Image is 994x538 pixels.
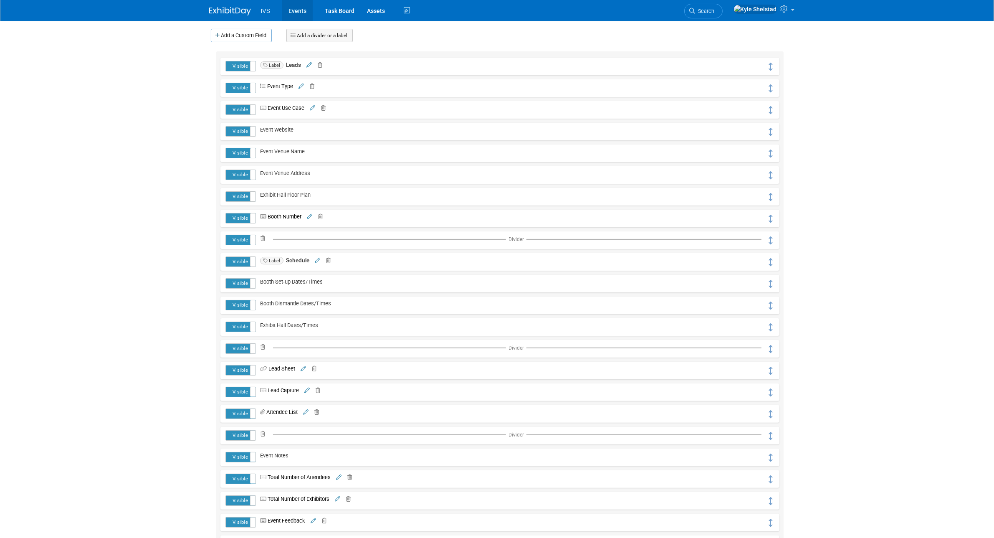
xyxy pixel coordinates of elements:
[256,192,311,198] span: Exhibit Hall Floor Plan
[260,475,268,480] i: Custom Text Field
[768,432,774,440] i: Click and drag to move field
[260,388,268,393] i: Custom Text Field
[209,7,251,15] img: ExhibitDay
[256,431,265,437] a: Delete field
[314,257,320,264] a: Edit field
[256,518,305,524] span: Event Feedback
[226,213,255,223] label: Visible
[334,496,340,502] a: Edit field
[305,83,314,89] a: Delete field
[226,300,255,310] label: Visible
[256,127,293,133] span: Event Website
[317,518,326,524] a: Delete field
[226,235,255,245] label: Visible
[256,452,288,459] span: Event Notes
[696,8,715,14] span: Search
[303,387,310,393] a: Edit field
[260,497,268,502] i: Custom Text Field
[226,474,255,484] label: Visible
[226,105,255,114] label: Visible
[768,345,774,353] i: Click and drag to move field
[256,83,293,89] span: Event Type
[313,62,322,68] a: Delete field
[335,474,341,480] a: Edit field
[768,258,774,266] i: Click and drag to move field
[226,365,255,375] label: Visible
[768,236,774,244] i: Click and drag to move field
[768,519,774,527] i: Click and drag to move field
[343,474,352,480] a: Delete field
[226,431,255,440] label: Visible
[310,409,319,415] a: Delete field
[226,409,255,419] label: Visible
[226,127,255,136] label: Visible
[256,322,318,328] span: Exhibit Hall Dates/Times
[309,518,316,524] a: Edit field
[256,496,329,502] span: Total Number of Exhibitors
[226,257,255,266] label: Visible
[226,322,255,332] label: Visible
[768,410,774,418] i: Click and drag to move field
[226,170,255,180] label: Visible
[684,4,723,18] a: Search
[506,343,526,350] td: Divider
[768,171,774,179] i: Click and drag to move field
[316,105,326,111] a: Delete field
[768,497,774,505] i: Click and drag to move field
[256,474,331,480] span: Total Number of Attendees
[768,323,774,331] i: Click and drag to move field
[768,388,774,396] i: Click and drag to move field
[226,344,255,353] label: Visible
[260,366,268,372] i: Custom URL Field
[256,148,305,155] span: Event Venue Name
[261,8,271,14] span: IVS
[768,215,774,223] i: Click and drag to move field
[260,518,268,524] i: Custom Text Field
[260,410,266,415] i: Attachment (file upload control)
[256,365,295,372] span: Lead Sheet
[311,387,320,393] a: Delete field
[226,61,255,71] label: Visible
[286,61,301,68] span: Leads
[256,409,298,415] span: Attendee List
[297,83,304,89] a: Edit field
[506,235,526,242] td: Divider
[256,105,304,111] span: Event Use Case
[260,257,283,264] span: Label
[256,387,299,393] span: Lead Capture
[768,128,774,136] i: Click and drag to move field
[306,213,312,220] a: Edit field
[768,84,774,92] i: Click and drag to move field
[506,430,526,437] td: Divider
[768,106,774,114] i: Click and drag to move field
[256,235,265,241] a: Delete field
[314,213,323,220] a: Delete field
[733,5,777,14] img: Kyle Shelstad
[768,302,774,310] i: Click and drag to move field
[226,387,255,397] label: Visible
[226,148,255,158] label: Visible
[286,257,309,264] span: Schedule
[768,475,774,483] i: Click and drag to move field
[226,518,255,527] label: Visible
[768,454,774,462] i: Click and drag to move field
[260,106,268,111] i: Custom Text Field
[256,213,301,220] span: Booth Number
[768,193,774,201] i: Click and drag to move field
[260,61,283,69] span: Label
[768,280,774,288] i: Click and drag to move field
[256,344,265,350] a: Delete field
[226,192,255,201] label: Visible
[256,170,310,176] span: Event Venue Address
[768,63,774,71] i: Click and drag to move field
[226,496,255,505] label: Visible
[321,257,331,264] a: Delete field
[226,452,255,462] label: Visible
[302,409,309,415] a: Edit field
[305,62,312,68] a: Edit field
[260,214,268,220] i: Custom Text Field
[768,150,774,157] i: Click and drag to move field
[256,300,331,307] span: Booth Dismantle Dates/Times
[341,496,351,502] a: Delete field
[226,83,255,93] label: Visible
